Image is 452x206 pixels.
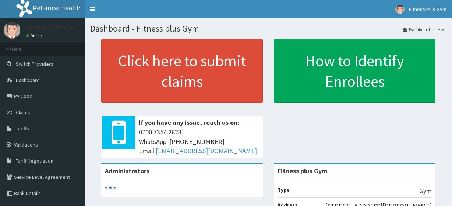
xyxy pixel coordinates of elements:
li: Here [431,26,446,33]
h1: Dashboard - Fitness plus Gym [90,24,446,33]
span: Fitness Plus Gym [409,6,446,12]
strong: Fitness plus Gym [278,167,327,175]
a: Online [26,33,43,38]
b: Type [278,187,290,193]
span: Tariffs [16,125,29,132]
span: Tariff Negotiation [16,158,53,164]
img: User Image [4,22,20,39]
span: Switch Providers [16,61,53,67]
a: Dashboard [403,26,430,33]
a: [EMAIL_ADDRESS][DOMAIN_NAME] [156,147,257,155]
p: Fitness Plus Gym [26,24,74,30]
a: Click here to submit claims [101,39,263,103]
a: How to Identify Enrollees [274,39,435,103]
img: User Image [395,5,405,14]
span: Claims [16,109,30,116]
b: If you have any issue, reach us on: [139,118,239,127]
svg: audio-loading [105,182,116,193]
b: Administrators [105,167,149,175]
span: 0700 7354 2623 WhatsApp: [PHONE_NUMBER] Email: [139,127,259,156]
p: Gym [419,186,432,196]
span: Dashboard [16,77,40,83]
